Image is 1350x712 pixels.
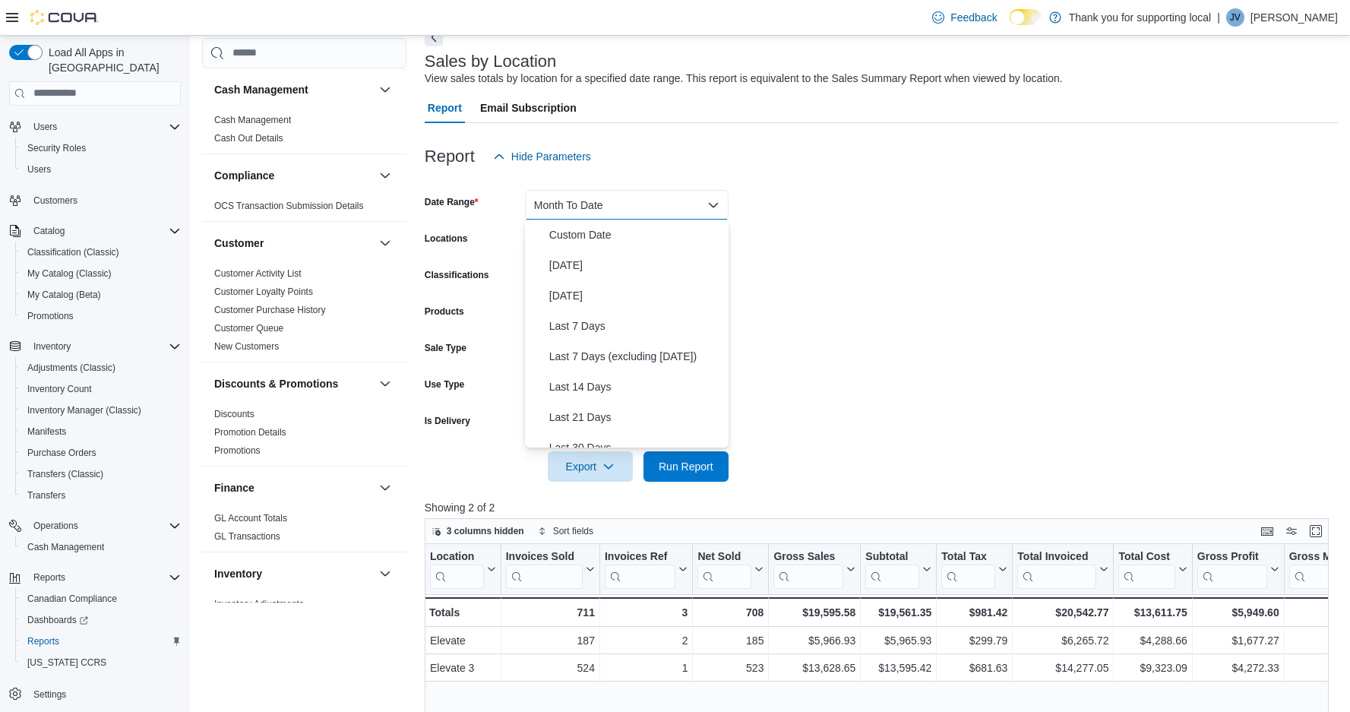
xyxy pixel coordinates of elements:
button: Compliance [376,166,394,185]
div: $299.79 [941,631,1007,650]
span: Inventory Count [21,380,181,398]
div: $19,595.58 [773,603,855,622]
div: 185 [697,631,764,650]
button: Total Invoiced [1017,549,1108,588]
a: Security Roles [21,139,92,157]
a: New Customers [214,341,279,352]
a: GL Account Totals [214,513,287,524]
button: Display options [1282,522,1301,540]
div: Total Tax [941,549,995,564]
span: Washington CCRS [21,653,181,672]
button: 3 columns hidden [425,522,530,540]
button: Canadian Compliance [15,588,187,609]
button: Cash Management [214,82,373,97]
span: Transfers [27,489,65,502]
button: Manifests [15,421,187,442]
span: Feedback [950,10,997,25]
div: Joshua Vera [1226,8,1244,27]
button: Compliance [214,168,373,183]
span: Cash Management [27,541,104,553]
h3: Sales by Location [425,52,557,71]
span: Settings [33,688,66,701]
div: Invoices Sold [505,549,582,564]
a: Transfers (Classic) [21,465,109,483]
div: Invoices Ref [605,549,675,588]
label: Use Type [425,378,464,391]
button: Catalog [3,220,187,242]
span: Promotions [21,307,181,325]
button: Promotions [15,305,187,327]
div: Net Sold [697,549,751,564]
div: Elevate [430,631,496,650]
button: Inventory [3,336,187,357]
span: Sort fields [553,525,593,537]
div: 3 [605,603,688,622]
button: Run Report [643,451,729,482]
button: Adjustments (Classic) [15,357,187,378]
button: Customer [376,234,394,252]
div: Total Tax [941,549,995,588]
button: Inventory Count [15,378,187,400]
div: $1,677.27 [1197,631,1279,650]
a: Transfers [21,486,71,505]
h3: Discounts & Promotions [214,376,338,391]
h3: Finance [214,480,255,495]
a: Dashboards [21,611,94,629]
div: Total Cost [1118,549,1175,564]
span: Dashboards [27,614,88,626]
span: Inventory Manager (Classic) [21,401,181,419]
span: Reports [27,635,59,647]
span: Users [21,160,181,179]
button: Cash Management [15,536,187,558]
span: Operations [27,517,181,535]
span: Inventory Manager (Classic) [27,404,141,416]
div: Invoices Sold [505,549,582,588]
a: Feedback [926,2,1003,33]
button: Net Sold [697,549,764,588]
span: Operations [33,520,78,532]
a: Users [21,160,57,179]
button: Month To Date [525,190,729,220]
span: Transfers (Classic) [27,468,103,480]
span: My Catalog (Classic) [21,264,181,283]
button: Inventory [376,565,394,583]
div: $13,611.75 [1118,603,1187,622]
button: Catalog [27,222,71,240]
button: Subtotal [865,549,931,588]
a: Inventory Count [21,380,98,398]
a: Settings [27,685,72,704]
label: Sale Type [425,342,466,354]
button: Purchase Orders [15,442,187,464]
div: 1 [605,659,688,677]
p: Thank you for supporting local [1069,8,1212,27]
div: $13,628.65 [773,659,855,677]
button: Security Roles [15,138,187,159]
a: Cash Out Details [214,133,283,144]
span: Report [428,93,462,123]
button: Sort fields [532,522,599,540]
div: 711 [505,603,594,622]
span: Dashboards [21,611,181,629]
span: Classification (Classic) [27,246,119,258]
div: Total Invoiced [1017,549,1096,564]
span: Last 30 Days [549,438,722,457]
span: Classification (Classic) [21,243,181,261]
span: Last 7 Days [549,317,722,335]
button: Inventory Manager (Classic) [15,400,187,421]
a: Adjustments (Classic) [21,359,122,377]
div: Totals [429,603,496,622]
a: Promotions [214,445,261,456]
button: Settings [3,682,187,704]
span: Customers [27,191,181,210]
span: [DATE] [549,286,722,305]
button: Customer [214,236,373,251]
span: Dark Mode [1010,25,1010,26]
a: Manifests [21,422,72,441]
a: My Catalog (Beta) [21,286,107,304]
span: Catalog [27,222,181,240]
span: Users [33,121,57,133]
span: Purchase Orders [21,444,181,462]
span: [DATE] [549,256,722,274]
button: Inventory [27,337,77,356]
span: My Catalog (Beta) [21,286,181,304]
